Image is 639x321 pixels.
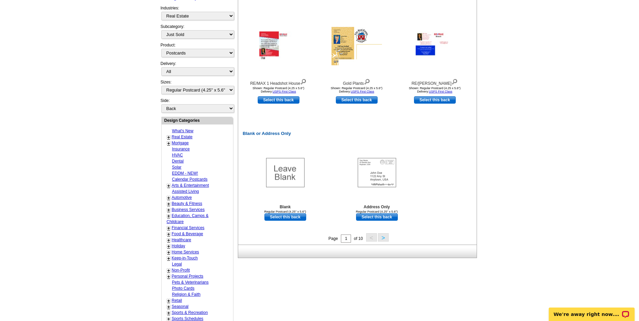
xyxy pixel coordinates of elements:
a: Home Services [172,250,199,254]
a: + [167,201,170,207]
a: Solar [172,165,182,170]
img: Gold Plants [331,27,382,65]
a: Real Estate [172,135,193,139]
a: HVAC [172,153,183,157]
a: + [167,244,170,249]
a: Keep-in-Touch [172,256,198,260]
div: Gold Plants [320,77,394,86]
img: view design details [300,77,307,85]
a: Seasonal [172,304,189,309]
span: of 10 [354,236,363,241]
img: RE/MAX 1 Headshot House [259,32,298,61]
a: + [167,195,170,201]
a: + [167,250,170,255]
a: use this design [264,213,306,221]
a: What's New [172,129,194,133]
div: Shown: Regular Postcard (4.25 x 5.6") Delivery: [320,86,394,93]
div: Side: [161,98,233,113]
a: + [167,225,170,231]
a: Photo Cards [172,286,195,291]
a: EDDM - NEW! [172,171,198,176]
div: Regular Postcard (4.25" x 5.6") [248,210,322,213]
a: Holiday [172,244,185,248]
a: Automotive [172,195,192,200]
a: Religion & Faith [172,292,201,297]
a: Education, Camps & Childcare [167,213,209,224]
div: Industries: [161,2,233,24]
a: + [167,207,170,213]
a: use this design [336,96,378,104]
a: Financial Services [172,225,204,230]
a: Pets & Veterinarians [172,280,209,285]
a: Non-Profit [172,268,190,273]
a: USPS First Class [273,90,296,93]
button: < [366,233,377,242]
b: Address Only [363,205,390,209]
a: + [167,213,170,219]
a: + [167,141,170,146]
img: view design details [364,77,370,85]
a: Business Services [172,207,205,212]
h2: Blank or Address Only [239,131,478,136]
a: Beauty & Fitness [172,201,202,206]
a: Food & Beverage [172,231,203,236]
a: + [167,238,170,243]
div: Delivery: [161,61,233,79]
a: + [167,274,170,279]
a: use this design [356,213,398,221]
a: Arts & Entertainment [172,183,209,188]
a: + [167,304,170,310]
div: RE/[PERSON_NAME] [398,77,472,86]
a: use this design [258,96,299,104]
img: Addresses Only [358,158,396,187]
a: Sports & Recreation [172,310,208,315]
a: Mortgage [172,141,189,145]
a: Personal Projects [172,274,203,279]
img: RE/MAX Sun Glow [416,32,454,61]
div: Shown: Regular Postcard (4.25 x 5.6") Delivery: [398,86,472,93]
a: Insurance [172,147,190,151]
div: Shown: Regular Postcard (4.25 x 5.6") Delivery: [242,86,316,93]
a: + [167,298,170,304]
img: view design details [451,77,458,85]
div: Subcategory: [161,24,233,42]
a: + [167,231,170,237]
a: + [167,135,170,140]
a: USPS First Class [351,90,374,93]
a: + [167,183,170,188]
a: Assisted Living [172,189,199,194]
div: Product: [161,42,233,61]
a: + [167,256,170,261]
div: Design Categories [162,117,233,123]
a: Calendar Postcards [172,177,207,182]
button: > [378,233,389,242]
div: RE/MAX 1 Headshot House [242,77,316,86]
a: Sports Schedules [172,316,203,321]
a: Healthcare [172,238,191,242]
iframe: LiveChat chat widget [544,300,639,321]
a: Legal [172,262,182,266]
a: + [167,268,170,273]
b: Blank [280,205,291,209]
div: Regular Postcard (4.25" x 5.6") [340,210,414,213]
span: Page [328,236,338,241]
a: use this design [414,96,456,104]
a: Dental [172,159,184,164]
a: USPS First Class [429,90,452,93]
div: Sizes: [161,79,233,98]
img: Blank Template [266,158,305,187]
a: Retail [172,298,182,303]
a: + [167,310,170,316]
